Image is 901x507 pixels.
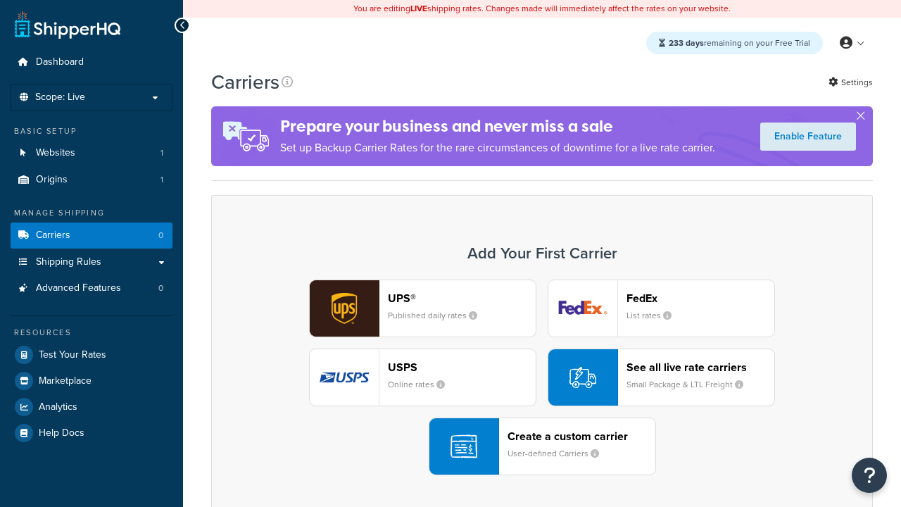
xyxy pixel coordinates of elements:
button: ups logoUPS®Published daily rates [309,280,536,337]
div: remaining on your Free Trial [646,32,823,54]
small: List rates [626,309,683,322]
span: Websites [36,147,75,159]
b: LIVE [410,2,427,15]
small: Published daily rates [388,309,489,322]
button: Open Resource Center [852,458,887,493]
header: UPS® [388,292,536,305]
header: Create a custom carrier [508,430,655,443]
header: See all live rate carriers [626,361,774,374]
a: Settings [828,73,873,92]
img: ad-rules-rateshop-fe6ec290ccb7230408bd80ed9643f0289d75e0ffd9eb532fc0e269fcd187b520.png [211,106,280,166]
img: icon-carrier-custom-c93b8a24.svg [450,433,477,460]
button: See all live rate carriersSmall Package & LTL Freight [548,349,775,406]
span: Shipping Rules [36,256,101,268]
span: 1 [160,174,163,186]
header: USPS [388,361,536,374]
span: Origins [36,174,68,186]
span: Marketplace [39,375,92,387]
div: Basic Setup [11,125,172,137]
span: Advanced Features [36,282,121,294]
a: ShipperHQ Home [15,11,120,39]
span: Analytics [39,401,77,413]
small: Online rates [388,378,456,391]
span: 0 [158,230,163,242]
div: Resources [11,327,172,339]
span: Test Your Rates [39,349,106,361]
span: 0 [158,282,163,294]
a: Advanced Features 0 [11,275,172,301]
small: User-defined Carriers [508,447,610,460]
a: Origins 1 [11,167,172,193]
a: Carriers 0 [11,223,172,249]
li: Carriers [11,223,172,249]
img: usps logo [310,349,379,406]
button: usps logoUSPSOnline rates [309,349,536,406]
li: Websites [11,140,172,166]
header: FedEx [626,292,774,305]
strong: 233 days [669,37,704,49]
small: Small Package & LTL Freight [626,378,755,391]
a: Websites 1 [11,140,172,166]
button: Create a custom carrierUser-defined Carriers [429,418,656,475]
span: Dashboard [36,56,84,68]
h4: Prepare your business and never miss a sale [280,115,715,138]
p: Set up Backup Carrier Rates for the rare circumstances of downtime for a live rate carrier. [280,138,715,158]
a: Help Docs [11,420,172,446]
img: fedEx logo [548,280,617,337]
li: Origins [11,167,172,193]
a: Marketplace [11,368,172,394]
a: Analytics [11,394,172,420]
a: Dashboard [11,49,172,75]
li: Advanced Features [11,275,172,301]
h1: Carriers [211,68,279,96]
img: icon-carrier-liverate-becf4550.svg [569,364,596,391]
a: Enable Feature [760,123,856,151]
span: 1 [160,147,163,159]
button: fedEx logoFedExList rates [548,280,775,337]
a: Shipping Rules [11,249,172,275]
img: ups logo [310,280,379,337]
a: Test Your Rates [11,342,172,368]
span: Help Docs [39,427,84,439]
span: Carriers [36,230,70,242]
span: Scope: Live [35,92,85,104]
div: Manage Shipping [11,207,172,219]
h3: Add Your First Carrier [226,245,858,262]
